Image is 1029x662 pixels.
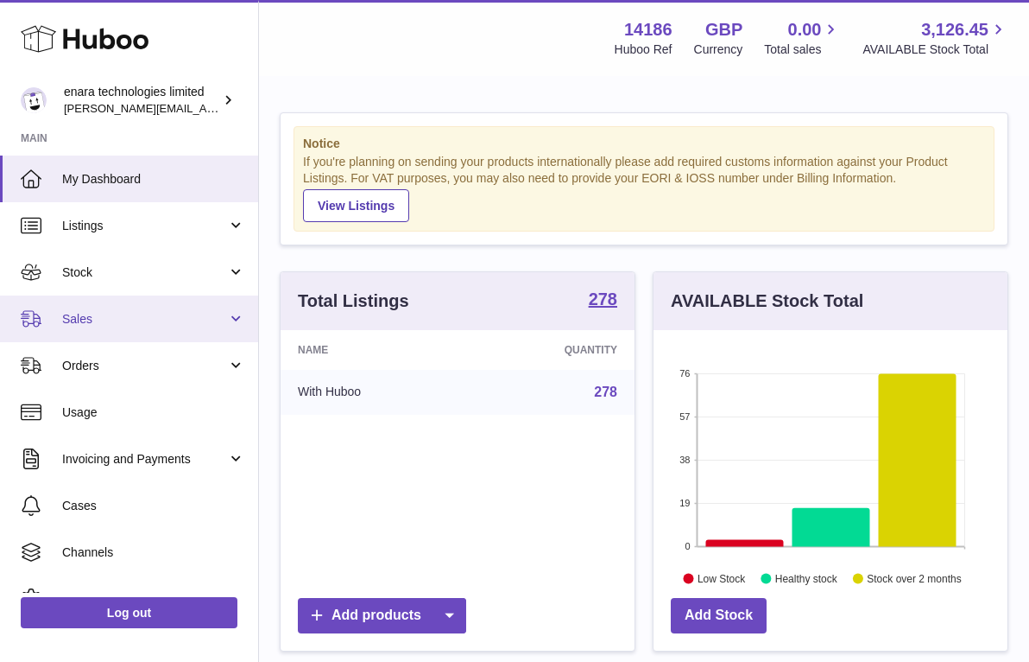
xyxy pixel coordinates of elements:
[62,591,245,608] span: Settings
[679,368,690,379] text: 76
[467,330,634,370] th: Quantity
[764,18,841,58] a: 0.00 Total sales
[921,18,988,41] span: 3,126.45
[862,18,1008,58] a: 3,126.45 AVAILABLE Stock Total
[62,311,227,328] span: Sales
[303,154,985,221] div: If you're planning on sending your products internationally please add required customs informati...
[671,290,863,313] h3: AVAILABLE Stock Total
[298,598,466,633] a: Add products
[615,41,672,58] div: Huboo Ref
[281,370,467,415] td: With Huboo
[589,290,617,308] strong: 278
[21,597,237,628] a: Log out
[281,330,467,370] th: Name
[775,572,838,584] text: Healthy stock
[298,290,409,313] h3: Total Listings
[867,572,961,584] text: Stock over 2 months
[685,541,690,551] text: 0
[862,41,1008,58] span: AVAILABLE Stock Total
[62,451,227,468] span: Invoicing and Payments
[764,41,841,58] span: Total sales
[698,572,746,584] text: Low Stock
[303,189,409,222] a: View Listings
[62,264,227,281] span: Stock
[694,41,743,58] div: Currency
[64,84,219,117] div: enara technologies limited
[788,18,822,41] span: 0.00
[589,290,617,311] a: 278
[624,18,672,41] strong: 14186
[62,171,245,188] span: My Dashboard
[64,101,346,115] span: [PERSON_NAME][EMAIL_ADDRESS][DOMAIN_NAME]
[679,455,690,465] text: 38
[21,87,47,113] img: Dee@enara.co
[679,411,690,422] text: 57
[679,498,690,508] text: 19
[303,136,985,152] strong: Notice
[705,18,742,41] strong: GBP
[62,218,227,234] span: Listings
[62,358,227,374] span: Orders
[671,598,767,633] a: Add Stock
[62,544,245,561] span: Channels
[62,498,245,514] span: Cases
[62,404,245,421] span: Usage
[594,385,617,399] a: 278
